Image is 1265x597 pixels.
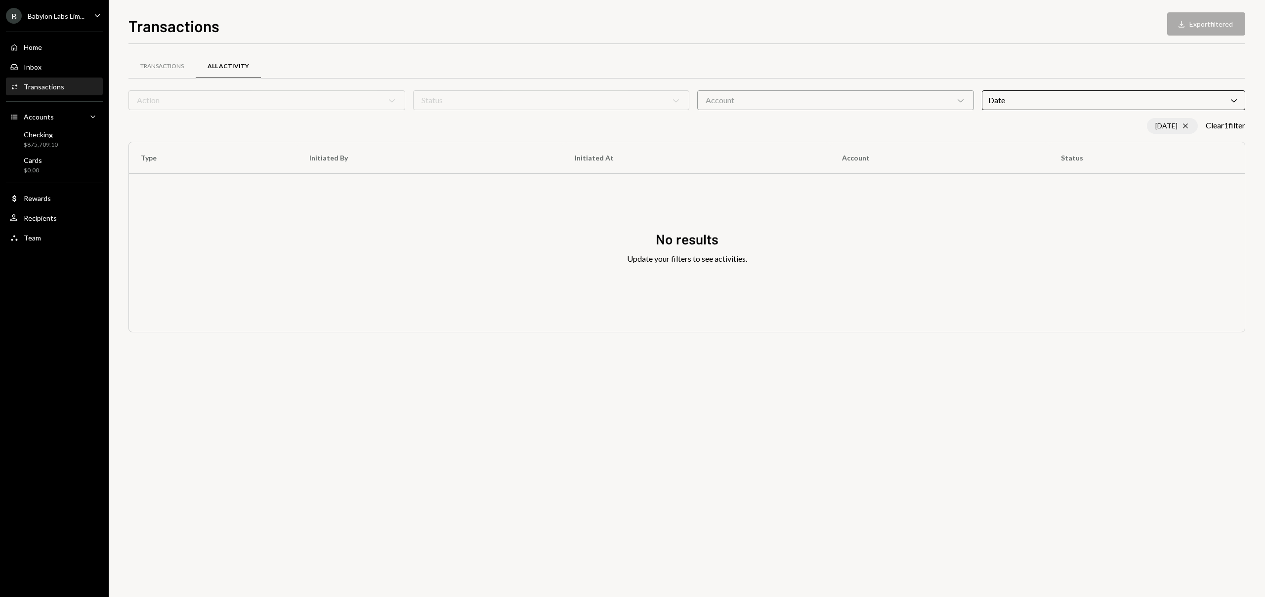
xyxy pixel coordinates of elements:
a: Team [6,229,103,246]
div: Date [982,90,1246,110]
div: $0.00 [24,166,42,175]
a: Recipients [6,209,103,227]
div: Home [24,43,42,51]
div: $875,709.10 [24,141,58,149]
a: Transactions [128,54,196,79]
div: Accounts [24,113,54,121]
div: Recipients [24,214,57,222]
a: Rewards [6,189,103,207]
div: Rewards [24,194,51,202]
div: Update your filters to see activities. [627,253,747,265]
th: Account [830,142,1049,174]
a: Accounts [6,108,103,125]
h1: Transactions [128,16,219,36]
a: Inbox [6,58,103,76]
button: Clear1filter [1206,120,1245,131]
div: Transactions [24,82,64,91]
div: No results [656,230,718,249]
th: Initiated At [563,142,830,174]
div: Babylon Labs Lim... [28,12,84,20]
th: Type [129,142,297,174]
a: Cards$0.00 [6,153,103,177]
a: Transactions [6,78,103,95]
div: Inbox [24,63,42,71]
div: All Activity [208,62,249,71]
div: [DATE] [1147,118,1198,134]
div: B [6,8,22,24]
a: All Activity [196,54,261,79]
a: Home [6,38,103,56]
th: Initiated By [297,142,563,174]
div: Checking [24,130,58,139]
a: Checking$875,709.10 [6,127,103,151]
div: Cards [24,156,42,164]
div: Transactions [140,62,184,71]
div: Team [24,234,41,242]
div: Account [697,90,974,110]
th: Status [1049,142,1245,174]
